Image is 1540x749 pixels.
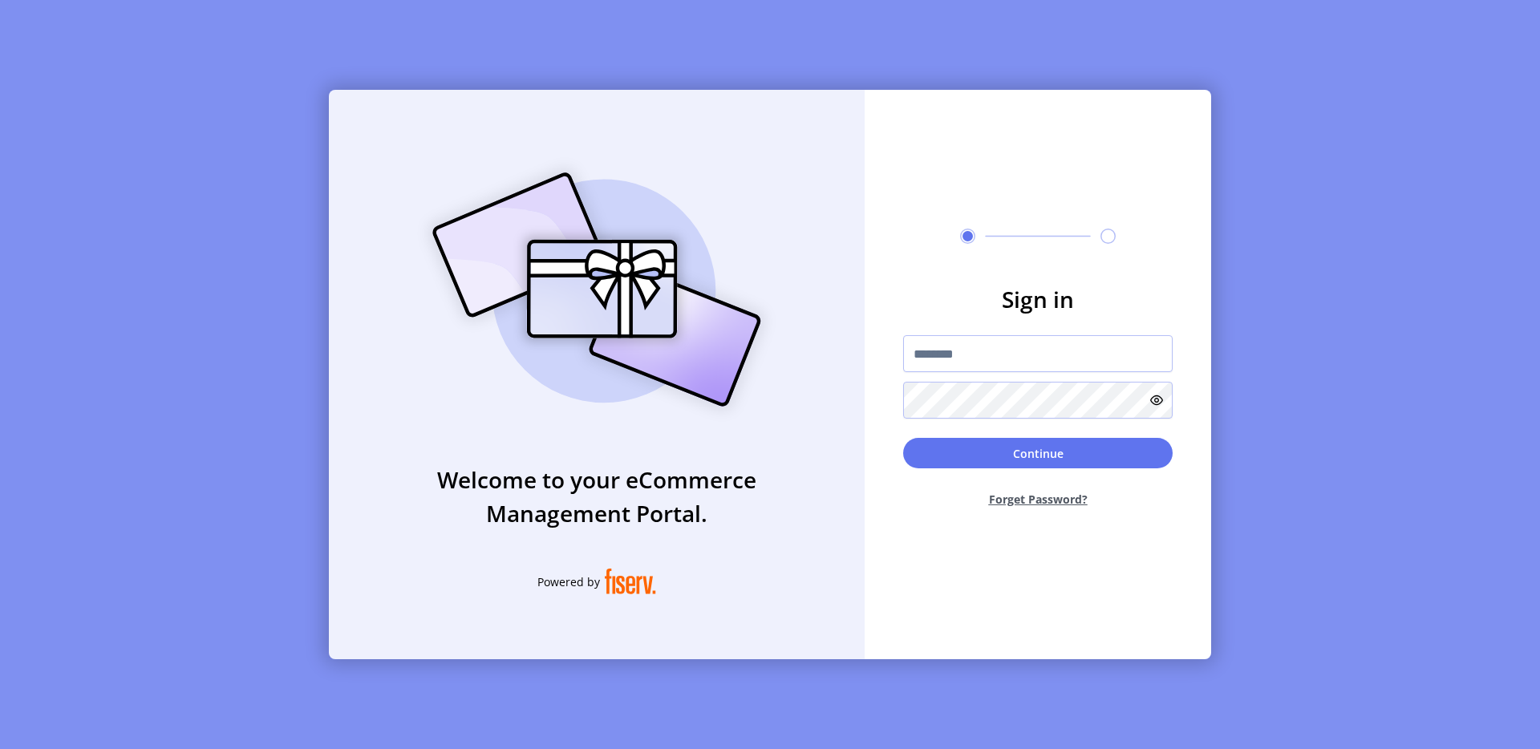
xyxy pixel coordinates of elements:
[903,282,1173,316] h3: Sign in
[408,155,785,424] img: card_Illustration.svg
[903,438,1173,468] button: Continue
[903,478,1173,520] button: Forget Password?
[329,463,865,530] h3: Welcome to your eCommerce Management Portal.
[537,573,600,590] span: Powered by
